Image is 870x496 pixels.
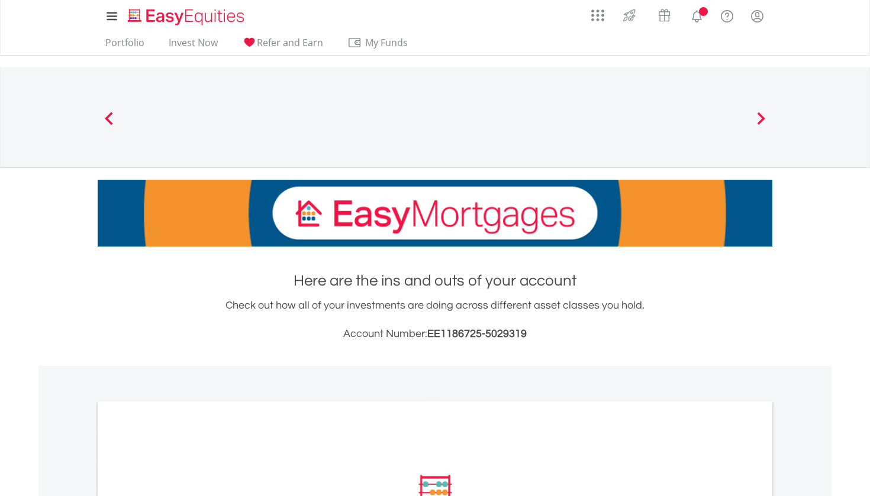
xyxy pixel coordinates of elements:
[164,37,223,55] a: Invest Now
[123,3,249,27] a: Home page
[591,9,604,22] img: grid-menu-icon.svg
[257,36,323,49] span: Refer and Earn
[98,270,772,291] h1: Here are the ins and outs of your account
[427,328,527,339] span: EE1186725-5029319
[125,7,249,27] img: EasyEquities_Logo.png
[742,3,772,29] a: My Profile
[237,37,328,55] a: Refer and Earn
[584,3,612,22] a: AppsGrid
[98,180,772,247] img: EasyMortage Promotion Banner
[101,37,149,55] a: Portfolio
[682,3,712,27] a: Notifications
[620,6,639,25] img: thrive-v2.svg
[647,3,682,25] a: Vouchers
[347,35,425,50] span: My Funds
[98,326,772,342] h3: Account Number:
[712,3,742,27] a: FAQ's and Support
[98,297,772,342] div: Check out how all of your investments are doing across different asset classes you hold.
[655,6,674,25] img: vouchers-v2.svg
